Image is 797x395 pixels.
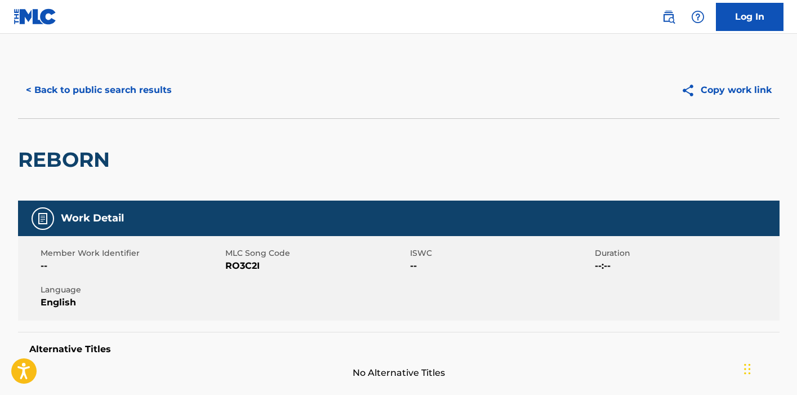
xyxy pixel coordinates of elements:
a: Log In [716,3,783,31]
button: < Back to public search results [18,76,180,104]
button: Copy work link [673,76,780,104]
a: Public Search [657,6,680,28]
img: help [691,10,705,24]
span: Member Work Identifier [41,247,222,259]
span: -- [410,259,592,273]
iframe: Chat Widget [741,341,797,395]
h2: REBORN [18,147,115,172]
div: Drag [744,352,751,386]
span: --:-- [595,259,777,273]
h5: Work Detail [61,212,124,225]
h5: Alternative Titles [29,344,768,355]
div: Help [687,6,709,28]
span: MLC Song Code [225,247,407,259]
span: RO3C2I [225,259,407,273]
img: search [662,10,675,24]
img: Work Detail [36,212,50,225]
span: -- [41,259,222,273]
span: ISWC [410,247,592,259]
span: Language [41,284,222,296]
span: English [41,296,222,309]
img: Copy work link [681,83,701,97]
span: No Alternative Titles [18,366,780,380]
img: MLC Logo [14,8,57,25]
span: Duration [595,247,777,259]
